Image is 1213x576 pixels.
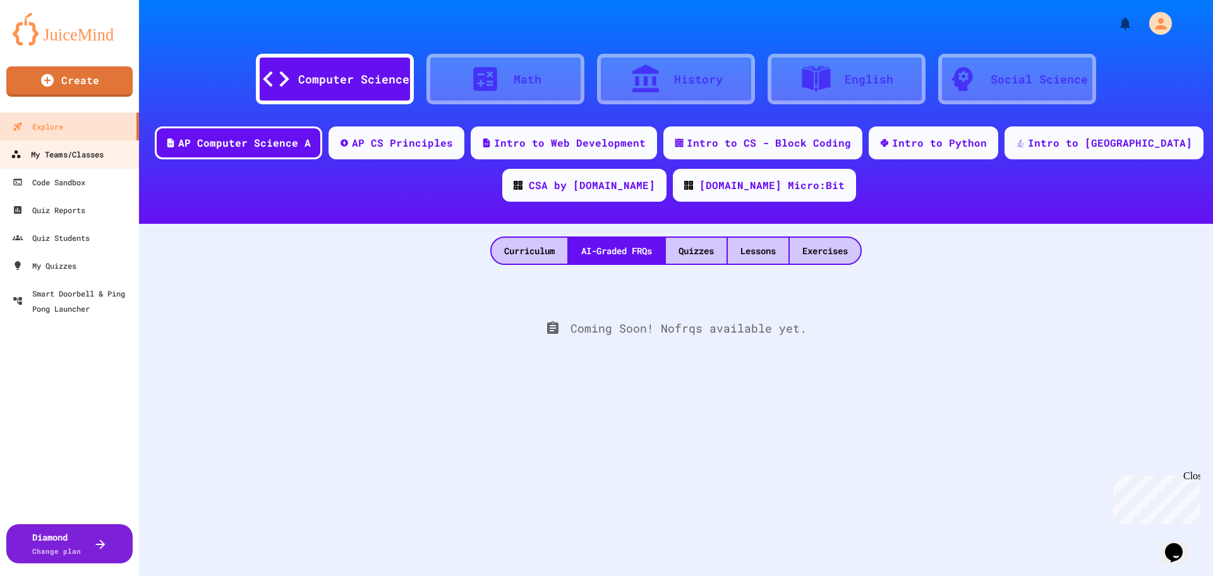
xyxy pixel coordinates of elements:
[687,135,851,150] div: Intro to CS - Block Coding
[728,238,788,264] div: Lessons
[13,230,90,245] div: Quiz Students
[1108,470,1200,524] iframe: chat widget
[11,147,104,162] div: My Teams/Classes
[674,71,723,88] div: History
[32,530,81,557] div: Diamond
[991,71,1088,88] div: Social Science
[6,66,133,97] a: Create
[13,13,126,46] img: logo-orange.svg
[1094,13,1136,34] div: My Notifications
[13,175,85,190] div: Code Sandbox
[699,178,845,193] div: [DOMAIN_NAME] Micro:Bit
[1160,525,1200,563] iframe: chat widget
[892,135,987,150] div: Intro to Python
[13,286,134,316] div: Smart Doorbell & Ping Pong Launcher
[13,258,76,273] div: My Quizzes
[569,238,665,264] div: AI-Graded FRQs
[514,181,522,190] img: CODE_logo_RGB.png
[570,320,807,337] span: Coming Soon! No frq s available yet.
[298,71,409,88] div: Computer Science
[13,202,85,218] div: Quiz Reports
[1028,135,1192,150] div: Intro to [GEOGRAPHIC_DATA]
[529,178,655,193] div: CSA by [DOMAIN_NAME]
[845,71,893,88] div: English
[6,524,133,563] button: DiamondChange plan
[13,119,63,134] div: Explore
[514,71,541,88] div: Math
[32,546,81,556] span: Change plan
[492,238,567,264] div: Curriculum
[684,181,693,190] img: CODE_logo_RGB.png
[5,5,87,80] div: Chat with us now!Close
[352,135,453,150] div: AP CS Principles
[178,135,311,150] div: AP Computer Science A
[790,238,860,264] div: Exercises
[1136,9,1175,38] div: My Account
[494,135,646,150] div: Intro to Web Development
[666,238,727,264] div: Quizzes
